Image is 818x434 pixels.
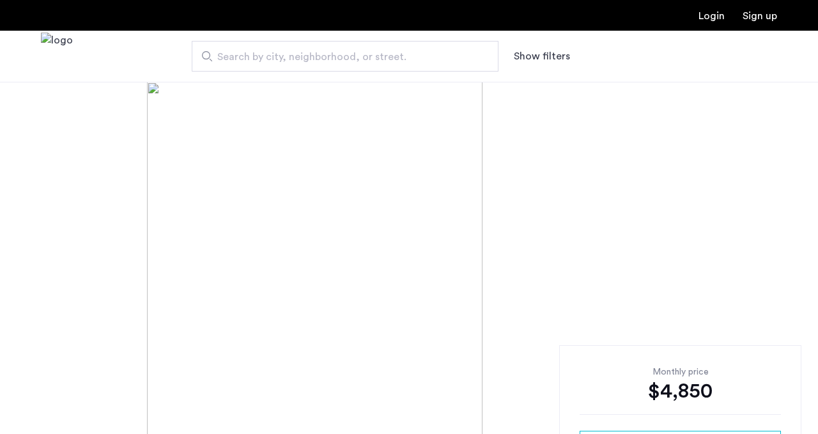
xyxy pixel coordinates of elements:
div: Monthly price [580,366,781,378]
button: Show or hide filters [514,49,570,64]
a: Registration [743,11,777,21]
input: Apartment Search [192,41,498,72]
span: Search by city, neighborhood, or street. [217,49,463,65]
img: logo [41,33,73,81]
a: Login [698,11,725,21]
a: Cazamio Logo [41,33,73,81]
div: $4,850 [580,378,781,404]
